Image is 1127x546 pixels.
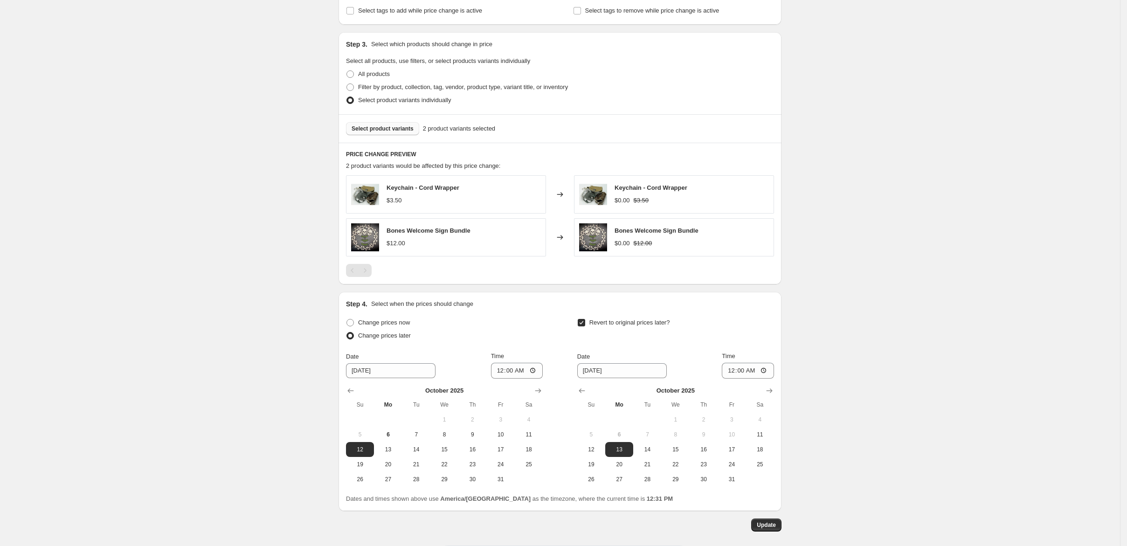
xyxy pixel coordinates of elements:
span: 9 [462,431,483,438]
button: Thursday October 30 2025 [458,472,486,487]
img: bones-welcome-sign-bundle-994_80x.webp [351,223,379,251]
th: Saturday [746,397,774,412]
span: 12 [581,446,602,453]
button: Show previous month, September 2025 [575,384,588,397]
span: 1 [434,416,455,423]
span: Date [577,353,590,360]
th: Friday [487,397,515,412]
span: 3 [721,416,742,423]
button: Friday October 17 2025 [718,442,746,457]
th: Thursday [458,397,486,412]
span: Th [462,401,483,408]
span: Bones Welcome Sign Bundle [615,227,698,234]
input: 10/6/2025 [577,363,667,378]
th: Tuesday [633,397,661,412]
button: Saturday October 18 2025 [746,442,774,457]
span: Su [581,401,602,408]
button: Friday October 24 2025 [718,457,746,472]
span: Sa [519,401,539,408]
span: Keychain - Cord Wrapper [615,184,687,191]
span: 6 [378,431,398,438]
span: 18 [750,446,770,453]
span: Select tags to add while price change is active [358,7,482,14]
span: 21 [406,461,427,468]
button: Wednesday October 22 2025 [430,457,458,472]
button: Saturday October 25 2025 [515,457,543,472]
span: 28 [637,476,657,483]
span: 10 [491,431,511,438]
span: 9 [693,431,714,438]
span: 7 [637,431,657,438]
span: Time [491,352,504,359]
button: Saturday October 25 2025 [746,457,774,472]
button: Sunday October 19 2025 [346,457,374,472]
span: 13 [609,446,629,453]
span: 15 [434,446,455,453]
span: 27 [609,476,629,483]
button: Saturday October 11 2025 [515,427,543,442]
button: Sunday October 12 2025 [346,442,374,457]
button: Wednesday October 29 2025 [662,472,690,487]
th: Saturday [515,397,543,412]
button: Saturday October 4 2025 [515,412,543,427]
span: 23 [462,461,483,468]
button: Show previous month, September 2025 [344,384,357,397]
span: 31 [491,476,511,483]
button: Tuesday October 21 2025 [402,457,430,472]
button: Sunday October 26 2025 [346,472,374,487]
span: Select tags to remove while price change is active [585,7,719,14]
span: Fr [721,401,742,408]
span: 17 [721,446,742,453]
span: 2 product variants selected [423,124,495,133]
button: Tuesday October 28 2025 [402,472,430,487]
h2: Step 3. [346,40,367,49]
button: Wednesday October 15 2025 [430,442,458,457]
span: 16 [693,446,714,453]
button: Tuesday October 14 2025 [402,442,430,457]
span: 29 [434,476,455,483]
span: 20 [378,461,398,468]
button: Tuesday October 7 2025 [402,427,430,442]
button: Thursday October 9 2025 [458,427,486,442]
button: Thursday October 23 2025 [690,457,718,472]
span: 5 [581,431,602,438]
span: 16 [462,446,483,453]
button: Thursday October 9 2025 [690,427,718,442]
button: Monday October 27 2025 [605,472,633,487]
span: 22 [665,461,686,468]
th: Monday [605,397,633,412]
span: 14 [637,446,657,453]
button: Friday October 3 2025 [718,412,746,427]
span: 7 [406,431,427,438]
span: 12 [350,446,370,453]
button: Show next month, November 2025 [763,384,776,397]
b: America/[GEOGRAPHIC_DATA] [440,495,531,502]
span: Su [350,401,370,408]
span: 4 [750,416,770,423]
span: 22 [434,461,455,468]
span: Date [346,353,359,360]
button: Show next month, November 2025 [532,384,545,397]
span: 4 [519,416,539,423]
span: Tu [406,401,427,408]
button: Sunday October 5 2025 [346,427,374,442]
span: Select all products, use filters, or select products variants individually [346,57,530,64]
button: Wednesday October 1 2025 [662,412,690,427]
button: Tuesday October 28 2025 [633,472,661,487]
span: 2 [462,416,483,423]
span: We [665,401,686,408]
span: Dates and times shown above use as the timezone, where the current time is [346,495,673,502]
h2: Step 4. [346,299,367,309]
span: 5 [350,431,370,438]
span: 1 [665,416,686,423]
button: Wednesday October 22 2025 [662,457,690,472]
span: 13 [378,446,398,453]
th: Friday [718,397,746,412]
span: 25 [519,461,539,468]
button: Friday October 3 2025 [487,412,515,427]
span: 28 [406,476,427,483]
span: 24 [721,461,742,468]
img: bones-welcome-sign-bundle-994_80x.webp [579,223,607,251]
span: 2 product variants would be affected by this price change: [346,162,500,169]
b: 12:31 PM [647,495,673,502]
